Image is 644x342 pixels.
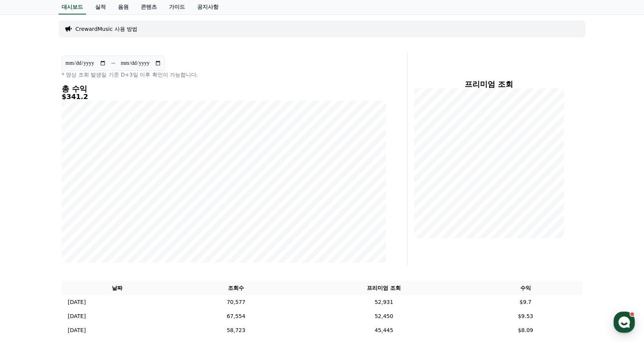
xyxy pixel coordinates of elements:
[62,93,386,101] h5: $341.2
[75,25,137,33] a: CrewardMusic 사용 방법
[118,253,127,259] span: 설정
[98,241,146,260] a: 설정
[299,281,469,295] th: 프리미엄 조회
[299,309,469,323] td: 52,450
[68,312,86,320] p: [DATE]
[62,85,386,93] h4: 총 수익
[469,281,582,295] th: 수익
[62,281,173,295] th: 날짜
[68,326,86,334] p: [DATE]
[469,309,582,323] td: $9.53
[299,295,469,309] td: 52,931
[2,241,50,260] a: 홈
[299,323,469,337] td: 45,445
[68,298,86,306] p: [DATE]
[70,253,79,259] span: 대화
[50,241,98,260] a: 대화
[173,295,299,309] td: 70,577
[469,295,582,309] td: $9.7
[469,323,582,337] td: $8.09
[173,281,299,295] th: 조회수
[62,71,386,78] p: * 영상 조회 발생일 기준 D+3일 이후 확인이 가능합니다.
[173,323,299,337] td: 58,723
[111,59,116,68] p: ~
[24,253,29,259] span: 홈
[414,80,564,88] h4: 프리미엄 조회
[173,309,299,323] td: 67,554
